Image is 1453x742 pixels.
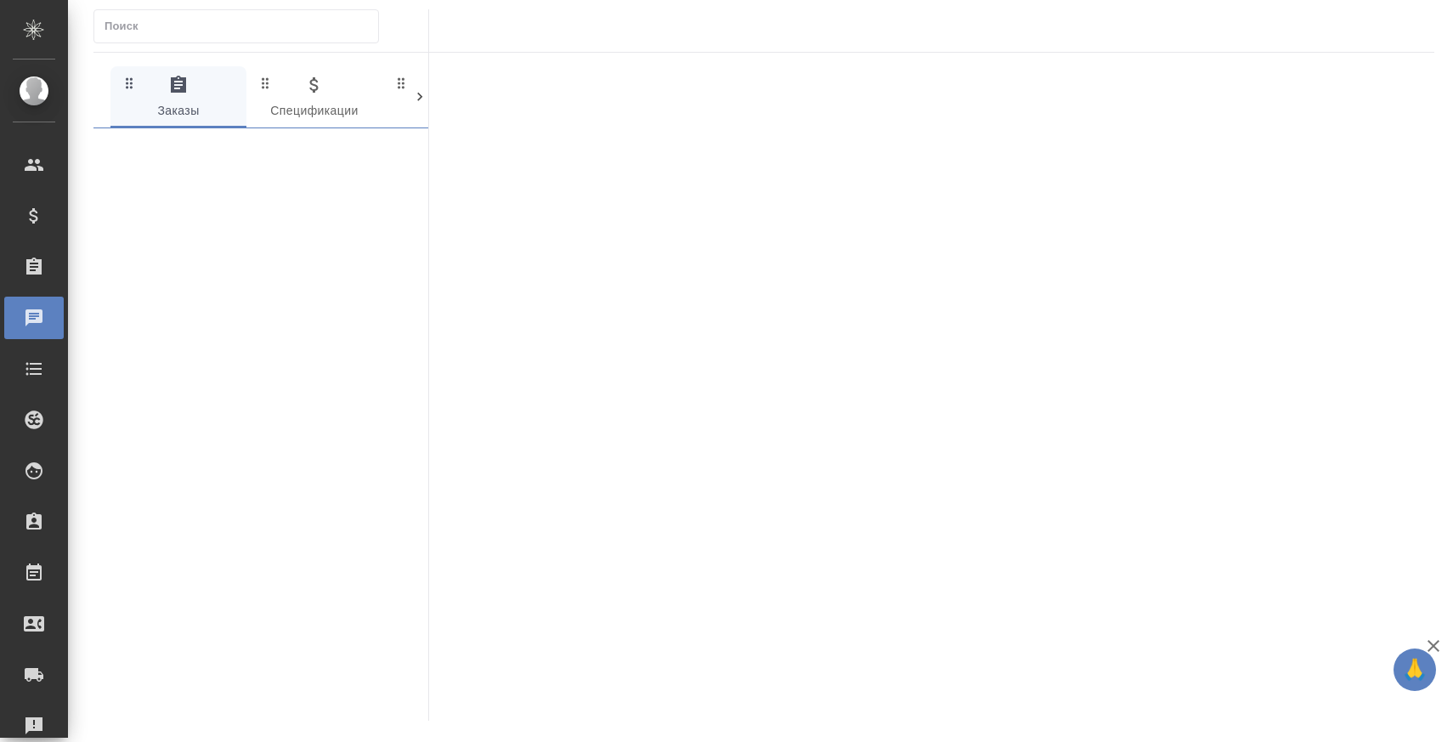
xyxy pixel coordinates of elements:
[105,14,378,38] input: Поиск
[257,75,274,91] svg: Зажми и перетащи, чтобы поменять порядок вкладок
[122,75,138,91] svg: Зажми и перетащи, чтобы поменять порядок вкладок
[393,75,508,122] span: Клиенты
[1394,649,1436,691] button: 🙏
[1400,652,1429,688] span: 🙏
[393,75,410,91] svg: Зажми и перетащи, чтобы поменять порядок вкладок
[121,75,236,122] span: Заказы
[257,75,372,122] span: Спецификации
